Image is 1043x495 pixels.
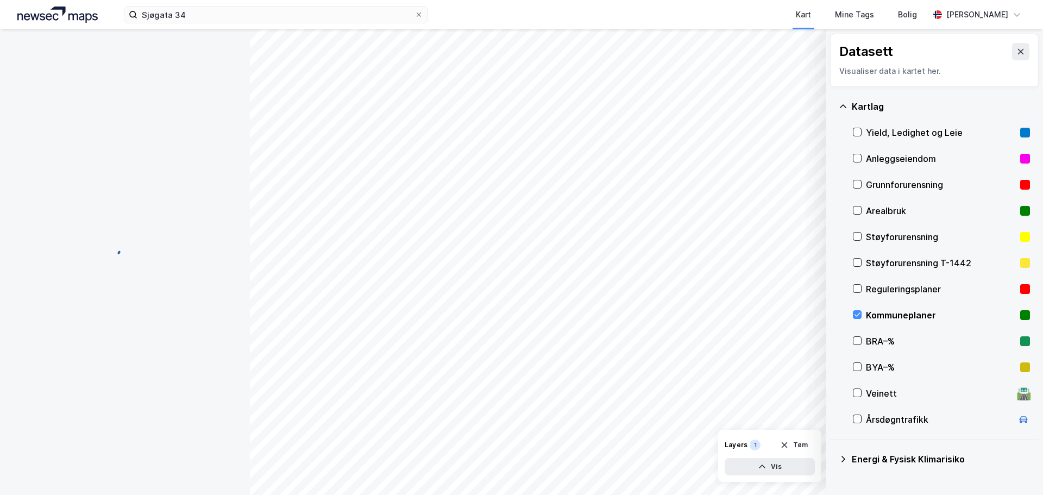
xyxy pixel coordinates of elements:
div: Yield, Ledighet og Leie [866,126,1016,139]
div: Mine Tags [835,8,874,21]
div: Kommuneplaner [866,309,1016,322]
div: Kartlag [852,100,1030,113]
div: Støyforurensning [866,230,1016,243]
div: Årsdøgntrafikk [866,413,1013,426]
button: Tøm [773,436,815,454]
div: Bolig [898,8,917,21]
div: Visualiser data i kartet her. [839,65,1029,78]
div: 🛣️ [1016,386,1031,400]
div: Kontrollprogram for chat [989,443,1043,495]
div: Anleggseiendom [866,152,1016,165]
div: Layers [725,441,747,449]
div: [PERSON_NAME] [946,8,1008,21]
div: Arealbruk [866,204,1016,217]
div: Datasett [839,43,893,60]
div: Energi & Fysisk Klimarisiko [852,453,1030,466]
div: 1 [750,440,761,450]
img: spinner.a6d8c91a73a9ac5275cf975e30b51cfb.svg [116,247,134,265]
div: Grunnforurensning [866,178,1016,191]
button: Vis [725,458,815,475]
input: Søk på adresse, matrikkel, gårdeiere, leietakere eller personer [137,7,414,23]
div: BYA–% [866,361,1016,374]
div: Støyforurensning T-1442 [866,256,1016,270]
iframe: Chat Widget [989,443,1043,495]
img: logo.a4113a55bc3d86da70a041830d287a7e.svg [17,7,98,23]
div: BRA–% [866,335,1016,348]
div: Kart [796,8,811,21]
div: Veinett [866,387,1013,400]
div: Reguleringsplaner [866,283,1016,296]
